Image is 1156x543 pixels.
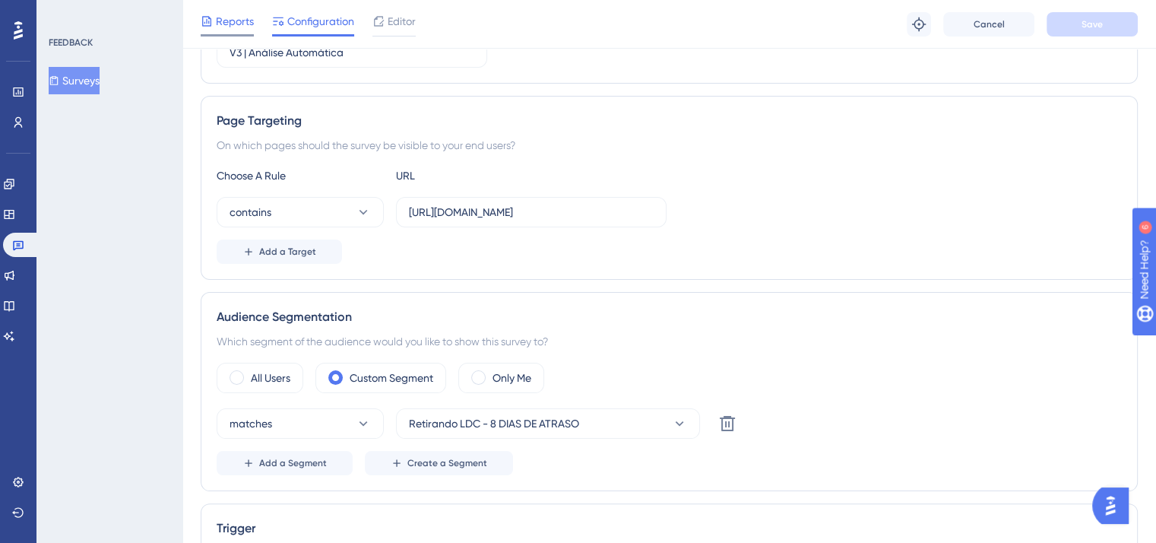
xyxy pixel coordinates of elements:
button: Save [1047,12,1138,37]
span: Editor [388,12,416,30]
iframe: UserGuiding AI Assistant Launcher [1092,483,1138,529]
button: Add a Segment [217,451,353,475]
span: Configuration [287,12,354,30]
input: yourwebsite.com/path [409,204,654,221]
span: Save [1082,18,1103,30]
label: Custom Segment [350,369,433,387]
button: Surveys [49,67,100,94]
button: Add a Target [217,240,342,264]
button: matches [217,408,384,439]
span: Need Help? [36,4,95,22]
div: Audience Segmentation [217,308,1122,326]
input: Type your Survey name [230,44,474,61]
label: All Users [251,369,290,387]
span: Retirando LDC - 8 DIAS DE ATRASO [409,414,579,433]
button: Cancel [943,12,1034,37]
button: contains [217,197,384,227]
div: On which pages should the survey be visible to your end users? [217,136,1122,154]
span: matches [230,414,272,433]
div: Page Targeting [217,112,1122,130]
span: Reports [216,12,254,30]
span: contains [230,203,271,221]
button: Create a Segment [365,451,513,475]
div: URL [396,167,563,185]
div: Choose A Rule [217,167,384,185]
div: Which segment of the audience would you like to show this survey to? [217,332,1122,351]
div: 6 [106,8,110,20]
div: Trigger [217,519,1122,538]
button: Retirando LDC - 8 DIAS DE ATRASO [396,408,700,439]
span: Add a Segment [259,457,327,469]
span: Add a Target [259,246,316,258]
span: Cancel [974,18,1005,30]
div: FEEDBACK [49,37,93,49]
span: Create a Segment [407,457,487,469]
label: Only Me [492,369,531,387]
